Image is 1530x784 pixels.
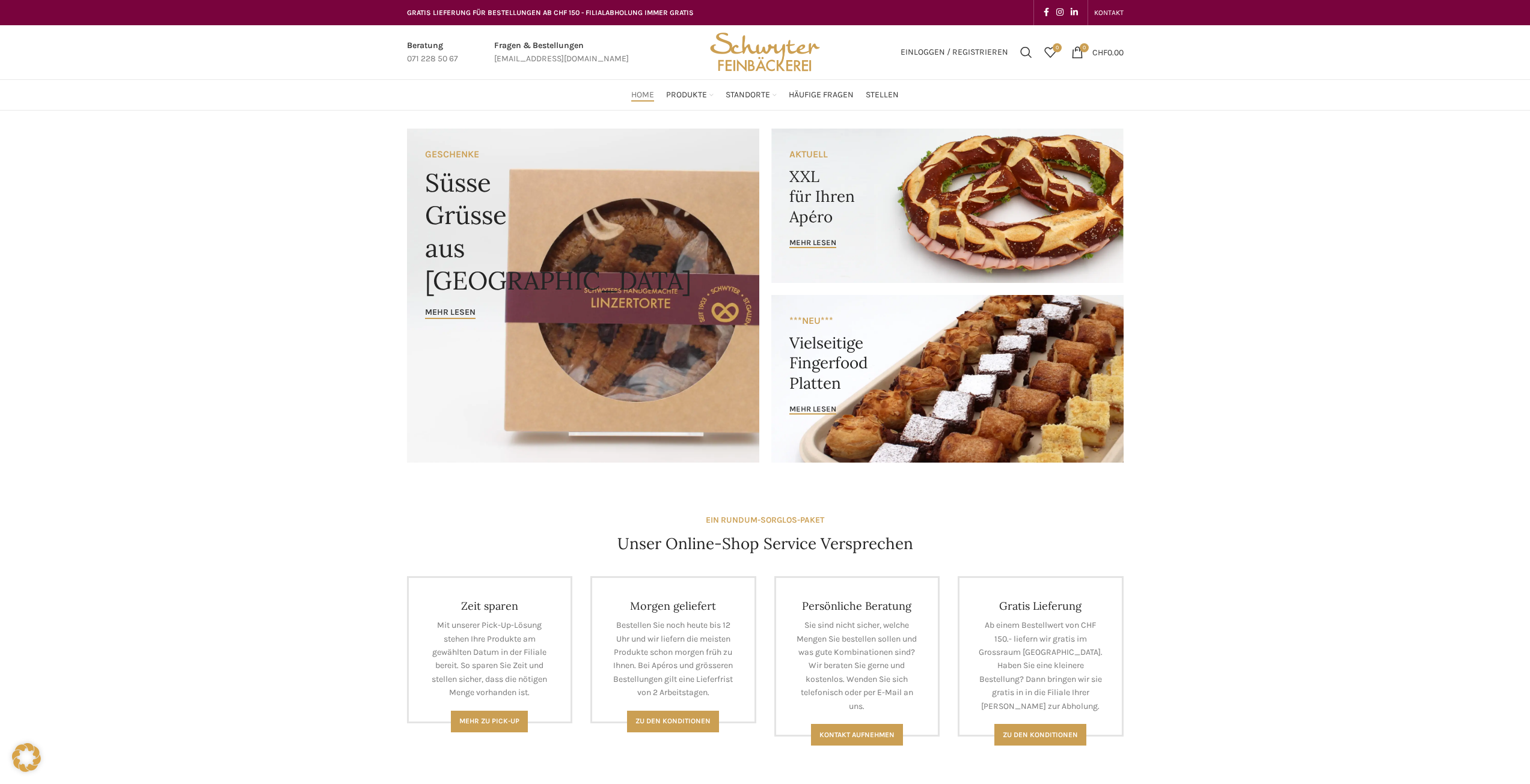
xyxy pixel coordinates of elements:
a: Home [631,83,654,107]
h4: Gratis Lieferung [978,599,1104,613]
span: Zu den konditionen [1003,731,1078,739]
span: Einloggen / Registrieren [901,48,1008,56]
a: Produkte [666,83,714,107]
p: Bestellen Sie noch heute bis 12 Uhr und wir liefern die meisten Produkte schon morgen früh zu Ihn... [610,619,736,699]
span: Mehr zu Pick-Up [459,717,519,725]
a: Banner link [771,129,1124,283]
a: 0 CHF0.00 [1065,40,1130,64]
a: Facebook social link [1040,4,1053,21]
a: KONTAKT [1094,1,1124,25]
a: Zu den konditionen [994,724,1086,746]
a: Häufige Fragen [789,83,854,107]
a: Einloggen / Registrieren [895,40,1014,64]
a: Instagram social link [1053,4,1067,21]
span: Stellen [866,90,899,101]
div: Secondary navigation [1088,1,1130,25]
h4: Zeit sparen [427,599,553,613]
a: Stellen [866,83,899,107]
span: Home [631,90,654,101]
h4: Unser Online-Shop Service Versprechen [617,533,913,555]
span: Produkte [666,90,707,101]
a: Kontakt aufnehmen [811,724,903,746]
a: Banner link [407,129,759,463]
span: Kontakt aufnehmen [819,731,895,739]
a: Linkedin social link [1067,4,1082,21]
a: Site logo [706,46,824,56]
span: 0 [1053,43,1062,52]
p: Sie sind nicht sicher, welche Mengen Sie bestellen sollen und was gute Kombinationen sind? Wir be... [794,619,920,713]
a: Suchen [1014,40,1038,64]
div: Meine Wunschliste [1038,40,1062,64]
a: Infobox link [407,39,458,66]
span: Zu den Konditionen [635,717,711,725]
a: Standorte [726,83,777,107]
a: Banner link [771,295,1124,463]
h4: Morgen geliefert [610,599,736,613]
span: 0 [1080,43,1089,52]
h4: Persönliche Beratung [794,599,920,613]
span: KONTAKT [1094,8,1124,17]
span: GRATIS LIEFERUNG FÜR BESTELLUNGEN AB CHF 150 - FILIALABHOLUNG IMMER GRATIS [407,8,694,17]
span: Häufige Fragen [789,90,854,101]
img: Bäckerei Schwyter [706,25,824,79]
a: Zu den Konditionen [627,711,719,732]
span: Standorte [726,90,770,101]
p: Ab einem Bestellwert von CHF 150.- liefern wir gratis im Grossraum [GEOGRAPHIC_DATA]. Haben Sie e... [978,619,1104,713]
div: Main navigation [401,83,1130,107]
span: CHF [1092,47,1107,57]
strong: EIN RUNDUM-SORGLOS-PAKET [706,515,824,525]
a: Infobox link [494,39,629,66]
bdi: 0.00 [1092,47,1124,57]
p: Mit unserer Pick-Up-Lösung stehen Ihre Produkte am gewählten Datum in der Filiale bereit. So spar... [427,619,553,699]
a: 0 [1038,40,1062,64]
a: Mehr zu Pick-Up [451,711,528,732]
